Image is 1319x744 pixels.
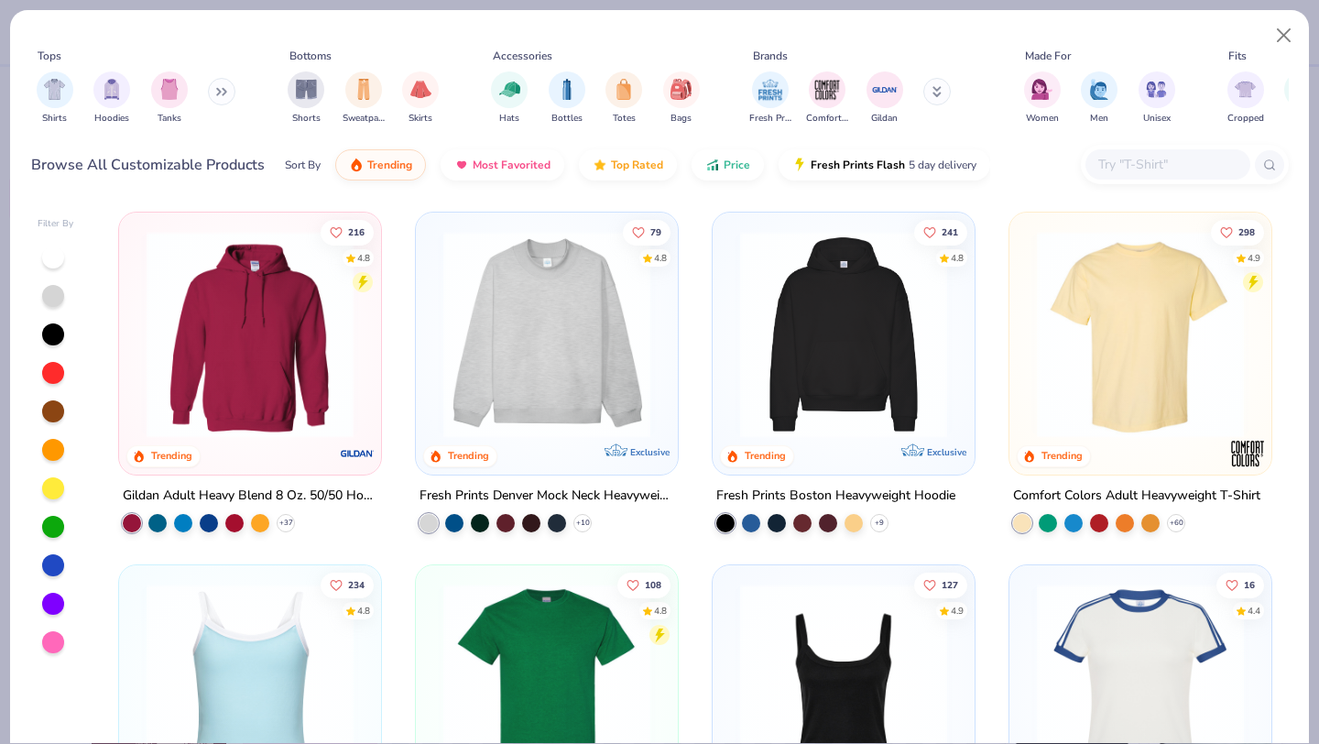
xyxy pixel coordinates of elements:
span: Most Favorited [473,158,550,172]
div: filter for Comfort Colors [806,71,848,126]
img: most_fav.gif [454,158,469,172]
div: filter for Bottles [549,71,585,126]
div: filter for Hats [491,71,528,126]
span: 298 [1238,227,1255,236]
span: + 9 [875,518,884,529]
button: filter button [402,71,439,126]
img: TopRated.gif [593,158,607,172]
div: filter for Gildan [867,71,903,126]
span: Price [724,158,750,172]
div: filter for Sweatpants [343,71,385,126]
div: filter for Bags [663,71,700,126]
span: + 37 [279,518,293,529]
span: 127 [942,580,958,589]
img: Shorts Image [296,79,317,100]
img: Hats Image [499,79,520,100]
button: filter button [749,71,791,126]
span: + 10 [576,518,590,529]
span: Fresh Prints Flash [811,158,905,172]
div: filter for Totes [605,71,642,126]
button: Like [322,572,375,597]
span: 16 [1244,580,1255,589]
span: Trending [367,158,412,172]
span: Gildan [871,112,898,126]
div: 4.9 [951,604,964,618]
div: filter for Shorts [288,71,324,126]
img: a90f7c54-8796-4cb2-9d6e-4e9644cfe0fe [659,231,885,438]
div: Bottoms [289,48,332,64]
span: + 60 [1169,518,1183,529]
span: 241 [942,227,958,236]
span: Cropped [1227,112,1264,126]
img: Cropped Image [1235,79,1256,100]
img: 91acfc32-fd48-4d6b-bdad-a4c1a30ac3fc [731,231,956,438]
button: Like [617,572,670,597]
button: Like [914,572,967,597]
button: filter button [151,71,188,126]
div: 4.8 [358,251,371,265]
img: Gildan logo [339,435,376,472]
img: Men Image [1089,79,1109,100]
div: 4.8 [654,604,667,618]
div: Filter By [38,217,74,231]
span: Fresh Prints [749,112,791,126]
span: 79 [650,227,661,236]
button: filter button [288,71,324,126]
div: Comfort Colors Adult Heavyweight T-Shirt [1013,485,1260,508]
span: Tanks [158,112,181,126]
span: Sweatpants [343,112,385,126]
img: d4a37e75-5f2b-4aef-9a6e-23330c63bbc0 [955,231,1181,438]
div: Sort By [285,157,321,173]
span: 108 [645,580,661,589]
button: filter button [37,71,73,126]
span: Hoodies [94,112,129,126]
button: Trending [335,149,426,181]
span: Shorts [292,112,321,126]
img: f5d85501-0dbb-4ee4-b115-c08fa3845d83 [434,231,659,438]
button: Like [623,219,670,245]
img: flash.gif [792,158,807,172]
img: Sweatpants Image [354,79,374,100]
button: filter button [806,71,848,126]
img: 01756b78-01f6-4cc6-8d8a-3c30c1a0c8ac [137,231,363,438]
button: Like [1211,219,1264,245]
div: 4.8 [951,251,964,265]
span: Totes [613,112,636,126]
button: Top Rated [579,149,677,181]
img: Skirts Image [410,79,431,100]
span: Unisex [1143,112,1171,126]
span: Women [1026,112,1059,126]
img: Unisex Image [1146,79,1167,100]
div: Fits [1228,48,1247,64]
button: Most Favorited [441,149,564,181]
span: Hats [499,112,519,126]
img: Comfort Colors Image [813,76,841,104]
img: Hoodies Image [102,79,122,100]
img: Women Image [1031,79,1052,100]
span: Shirts [42,112,67,126]
button: filter button [663,71,700,126]
button: filter button [343,71,385,126]
div: filter for Men [1081,71,1117,126]
span: Bottles [551,112,583,126]
div: filter for Women [1024,71,1061,126]
div: Fresh Prints Boston Heavyweight Hoodie [716,485,955,508]
div: Brands [753,48,788,64]
div: filter for Hoodies [93,71,130,126]
button: Price [692,149,764,181]
div: filter for Cropped [1227,71,1264,126]
button: filter button [1024,71,1061,126]
img: Shirts Image [44,79,65,100]
button: Close [1267,18,1302,53]
div: Browse All Customizable Products [31,154,265,176]
button: Like [322,219,375,245]
button: filter button [867,71,903,126]
img: Comfort Colors logo [1228,435,1265,472]
span: Top Rated [611,158,663,172]
div: 4.8 [358,604,371,618]
button: filter button [549,71,585,126]
button: filter button [491,71,528,126]
img: Bottles Image [557,79,577,100]
span: Comfort Colors [806,112,848,126]
button: filter button [93,71,130,126]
